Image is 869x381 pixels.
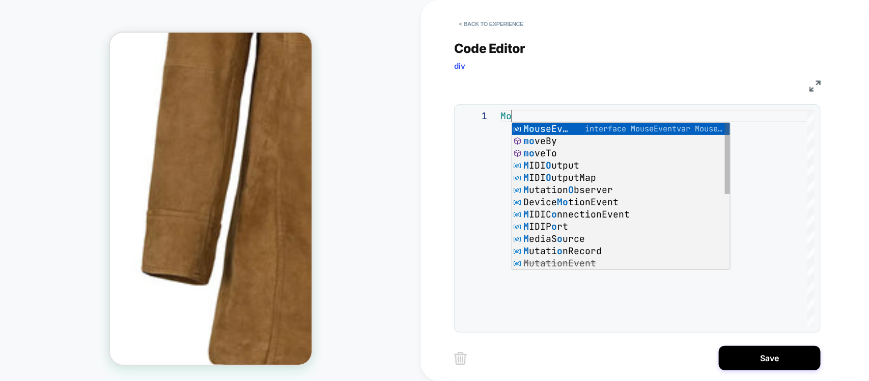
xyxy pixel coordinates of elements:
[512,123,730,270] div: Suggest
[512,172,730,184] div: MIDIOutputMap
[512,245,730,257] div: MutationRecord
[523,196,619,208] span: Device tionEvent
[512,135,730,147] div: moveBy
[523,147,535,159] span: mo
[454,352,467,365] img: delete
[512,147,730,159] div: moveTo
[523,184,529,196] span: M
[719,346,821,370] button: Save
[512,221,730,233] div: MIDIPort
[523,159,529,171] span: M
[523,257,596,269] span: MutationEvent
[512,184,730,196] div: MutationObserver
[454,61,465,71] span: div
[512,257,730,269] div: MutationEvent
[523,184,613,196] span: utation bserver
[500,110,512,122] span: Mo
[523,233,529,244] span: M
[523,172,596,183] span: IDI utputMap
[557,245,563,257] span: o
[523,172,529,183] span: M
[512,159,730,172] div: MIDIOutput
[551,221,557,232] span: o
[454,16,528,32] button: < Back to experience
[523,245,529,257] span: M
[523,159,579,171] span: IDI utput
[557,233,563,244] span: o
[568,184,574,196] span: O
[551,208,557,220] span: o
[523,233,585,244] span: ediaS urce
[110,33,312,365] iframe: To enrich screen reader interactions, please activate Accessibility in Grammarly extension settings
[557,196,568,208] span: Mo
[523,208,529,220] span: M
[512,233,730,245] div: MediaSource
[523,135,535,147] span: mo
[523,147,557,159] span: veTo
[523,123,535,134] span: Mo
[523,245,602,257] span: utati nRecord
[454,41,525,56] span: Code Editor
[523,123,579,134] span: useEvent
[546,172,551,183] span: O
[460,110,487,122] div: 1
[523,221,568,232] span: IDIP rt
[523,208,630,220] span: IDIC nnectionEvent
[585,123,725,135] span: interface MouseEventvar MouseEvent: { new (type: string, eventInitDict?: MouseEventInit): MouseEv...
[546,159,551,171] span: O
[809,80,821,92] img: fullscreen
[512,208,730,221] div: MIDIConnectionEvent
[523,221,529,232] span: M
[512,196,730,208] div: DeviceMotionEvent
[512,123,730,135] div: MouseEvent
[523,135,557,147] span: veBy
